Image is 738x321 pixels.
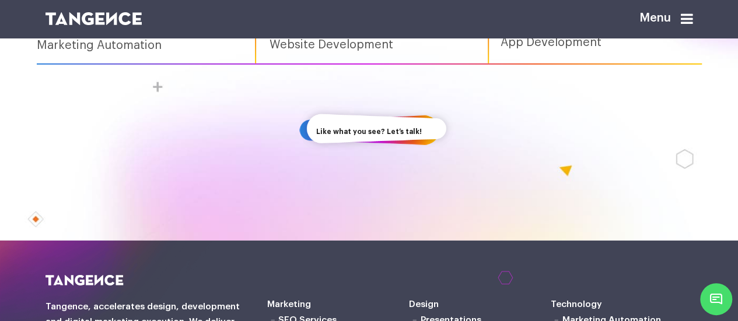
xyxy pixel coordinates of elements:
[267,297,409,312] h6: Marketing
[46,12,142,25] img: logo SVG
[270,39,393,51] a: Website Development
[551,297,692,312] h6: Technology
[299,100,439,164] a: Like what you see? Let’s talk!
[501,37,601,48] a: App Development
[37,40,162,51] a: Marketing Automation
[700,283,732,315] span: Chat Widget
[409,297,551,312] h6: Design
